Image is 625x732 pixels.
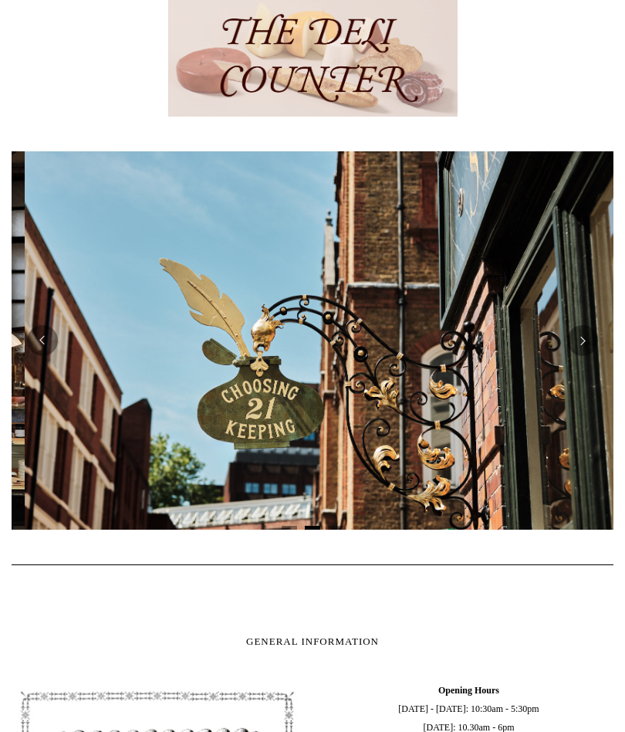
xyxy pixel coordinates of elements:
[27,326,58,357] button: Previous
[305,527,320,530] button: Page 2
[567,326,598,357] button: Next
[328,527,343,530] button: Page 3
[282,527,297,530] button: Page 1
[246,636,379,648] span: GENERAL INFORMATION
[438,686,499,696] b: Opening Hours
